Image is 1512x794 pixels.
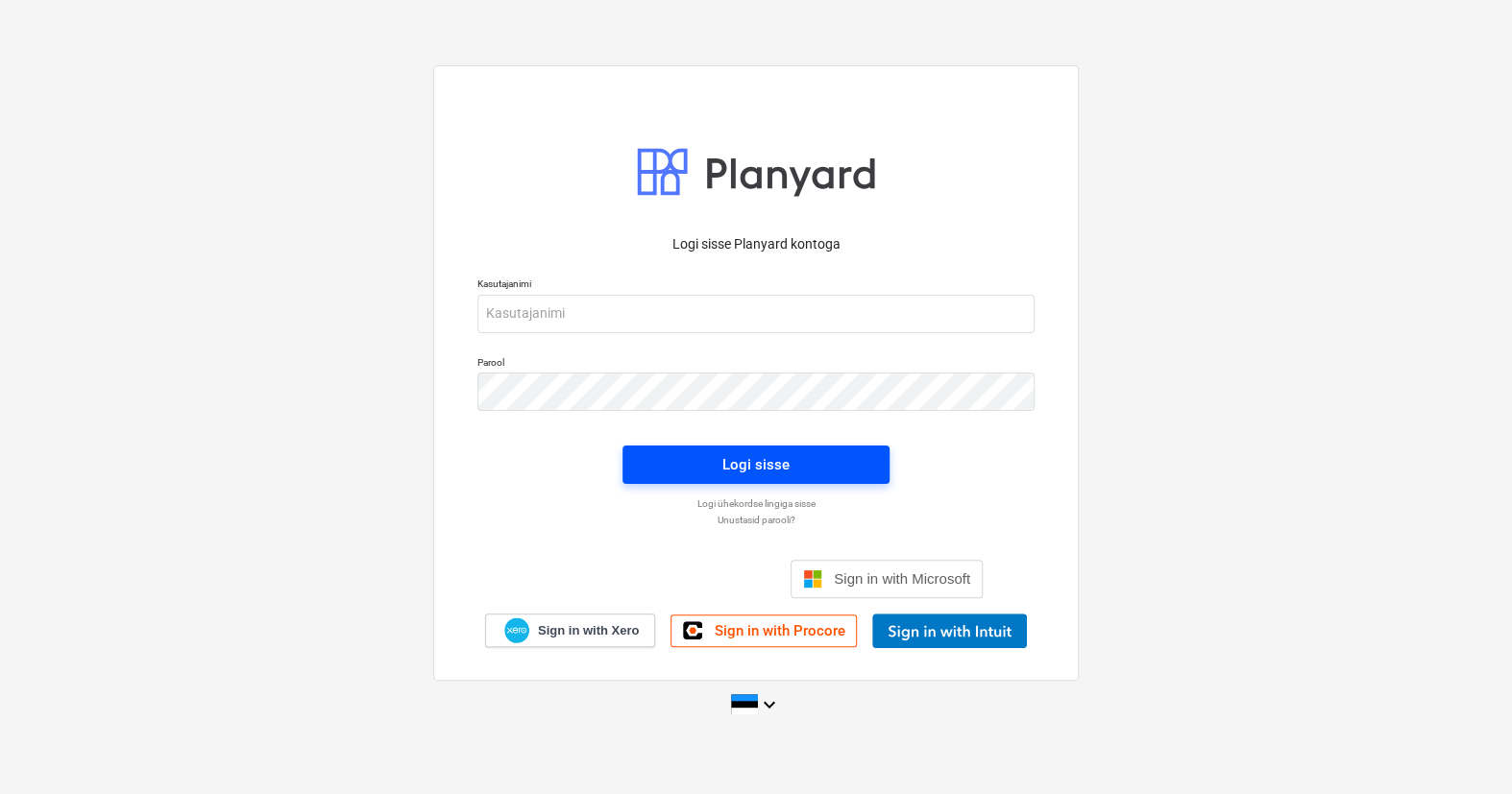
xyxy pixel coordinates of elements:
a: Sign in with Procore [671,614,857,647]
div: Logi sisse [722,452,790,477]
button: Logi sisse [622,445,890,484]
input: Kasutajanimi [477,295,1035,333]
img: Xero logo [504,617,529,643]
span: Sign in with Xero [538,622,639,639]
a: Sign in with Xero [485,614,656,647]
img: Microsoft logo [803,569,822,589]
iframe: Sisselogimine Google'i nupu abil [520,558,785,600]
span: Sign in with Procore [714,622,844,639]
p: Logi sisse Planyard kontoga [477,234,1035,254]
p: Parool [477,356,1035,373]
span: Sign in with Microsoft [834,570,970,587]
p: Kasutajanimi [477,277,1035,294]
i: keyboard_arrow_down [758,693,781,716]
a: Unustasid parooli? [468,514,1044,526]
a: Logi ühekordse lingiga sisse [468,497,1044,510]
